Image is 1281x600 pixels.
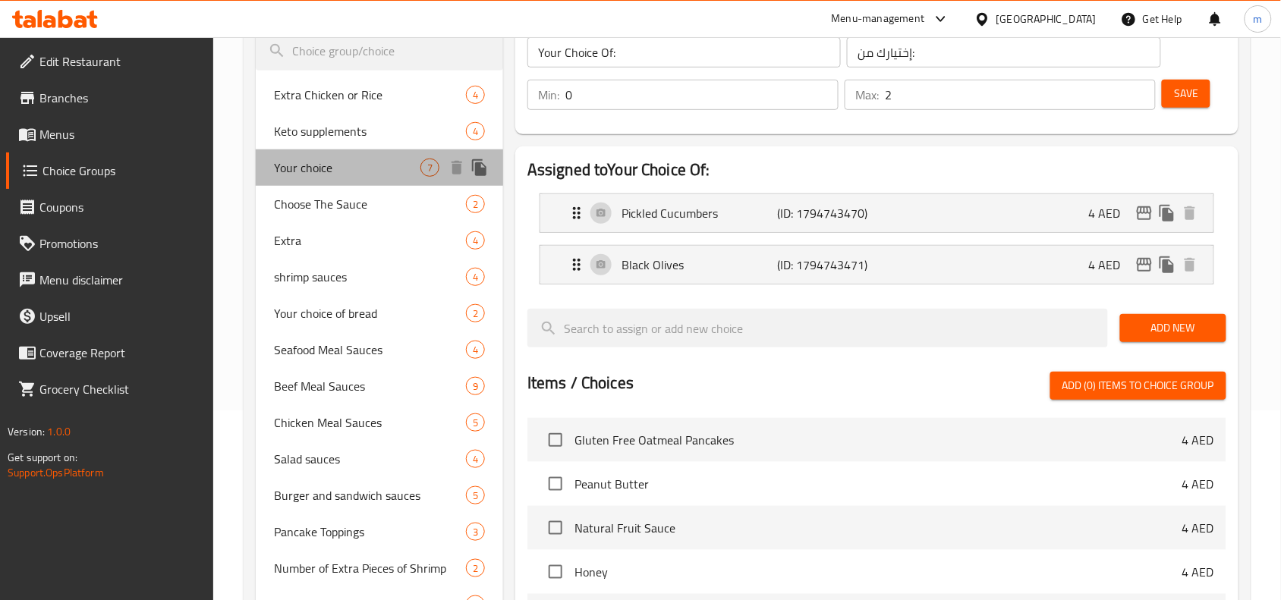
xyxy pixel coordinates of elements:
[466,413,485,432] div: Choices
[256,441,503,477] div: Salad sauces4
[1133,202,1156,225] button: edit
[274,268,466,286] span: shrimp sauces
[6,43,214,80] a: Edit Restaurant
[574,475,1182,493] span: Peanut Butter
[274,413,466,432] span: Chicken Meal Sauces
[527,159,1226,181] h2: Assigned to Your Choice Of:
[256,32,503,71] input: search
[6,152,214,189] a: Choice Groups
[1182,563,1214,581] p: 4 AED
[622,256,777,274] p: Black Olives
[1182,519,1214,537] p: 4 AED
[256,259,503,295] div: shrimp sauces4
[6,116,214,152] a: Menus
[540,556,571,588] span: Select choice
[445,156,468,179] button: delete
[39,344,202,362] span: Coverage Report
[274,377,466,395] span: Beef Meal Sauces
[466,450,485,468] div: Choices
[574,519,1182,537] span: Natural Fruit Sauce
[256,550,503,586] div: Number of Extra Pieces of Shrimp2
[1120,314,1226,342] button: Add New
[468,156,491,179] button: duplicate
[466,122,485,140] div: Choices
[256,368,503,404] div: Beef Meal Sauces9
[466,341,485,359] div: Choices
[466,268,485,286] div: Choices
[1050,372,1226,400] button: Add (0) items to choice group
[6,189,214,225] a: Coupons
[467,452,484,466] span: 4
[1179,202,1201,225] button: delete
[256,477,503,514] div: Burger and sandwich sauces5
[274,122,466,140] span: Keto supplements
[6,262,214,298] a: Menu disclaimer
[39,380,202,398] span: Grocery Checklist
[574,431,1182,449] span: Gluten Free Oatmeal Pancakes
[39,198,202,216] span: Coupons
[996,11,1097,27] div: [GEOGRAPHIC_DATA]
[274,559,466,577] span: Number of Extra Pieces of Shrimp
[527,239,1226,291] li: Expand
[574,563,1182,581] span: Honey
[1089,204,1133,222] p: 4 AED
[1156,253,1179,276] button: duplicate
[39,307,202,325] span: Upsell
[1174,84,1198,103] span: Save
[466,304,485,322] div: Choices
[1133,253,1156,276] button: edit
[6,335,214,371] a: Coverage Report
[855,86,879,104] p: Max:
[832,10,925,28] div: Menu-management
[527,309,1108,347] input: search
[1162,80,1210,108] button: Save
[538,86,559,104] p: Min:
[256,295,503,331] div: Your choice of bread2
[540,246,1213,284] div: Expand
[1062,376,1214,395] span: Add (0) items to choice group
[42,162,202,180] span: Choice Groups
[467,306,484,321] span: 2
[256,331,503,368] div: Seafood Meal Sauces4
[8,448,77,467] span: Get support on:
[467,197,484,212] span: 2
[39,234,202,253] span: Promotions
[467,416,484,430] span: 5
[466,86,485,104] div: Choices
[256,149,503,186] div: Your choice7deleteduplicate
[274,486,466,504] span: Burger and sandwich sauces
[274,450,466,468] span: Salad sauces
[274,231,466,250] span: Extra
[8,422,45,441] span: Version:
[421,161,439,175] span: 7
[1156,202,1179,225] button: duplicate
[540,194,1213,232] div: Expand
[466,486,485,504] div: Choices
[39,125,202,143] span: Menus
[274,304,466,322] span: Your choice of bread
[256,186,503,222] div: Choose The Sauce2
[1179,253,1201,276] button: delete
[274,195,466,213] span: Choose The Sauce
[274,159,420,177] span: Your choice
[777,256,881,274] p: (ID: 1794743471)
[6,298,214,335] a: Upsell
[39,52,202,71] span: Edit Restaurant
[420,159,439,177] div: Choices
[39,271,202,289] span: Menu disclaimer
[256,113,503,149] div: Keto supplements4
[466,377,485,395] div: Choices
[622,204,777,222] p: Pickled Cucumbers
[1132,319,1214,338] span: Add New
[467,234,484,248] span: 4
[527,372,634,394] h2: Items / Choices
[39,89,202,107] span: Branches
[467,343,484,357] span: 4
[467,561,484,576] span: 2
[256,514,503,550] div: Pancake Toppings3
[6,225,214,262] a: Promotions
[256,222,503,259] div: Extra4
[527,187,1226,239] li: Expand
[467,124,484,139] span: 4
[467,379,484,394] span: 9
